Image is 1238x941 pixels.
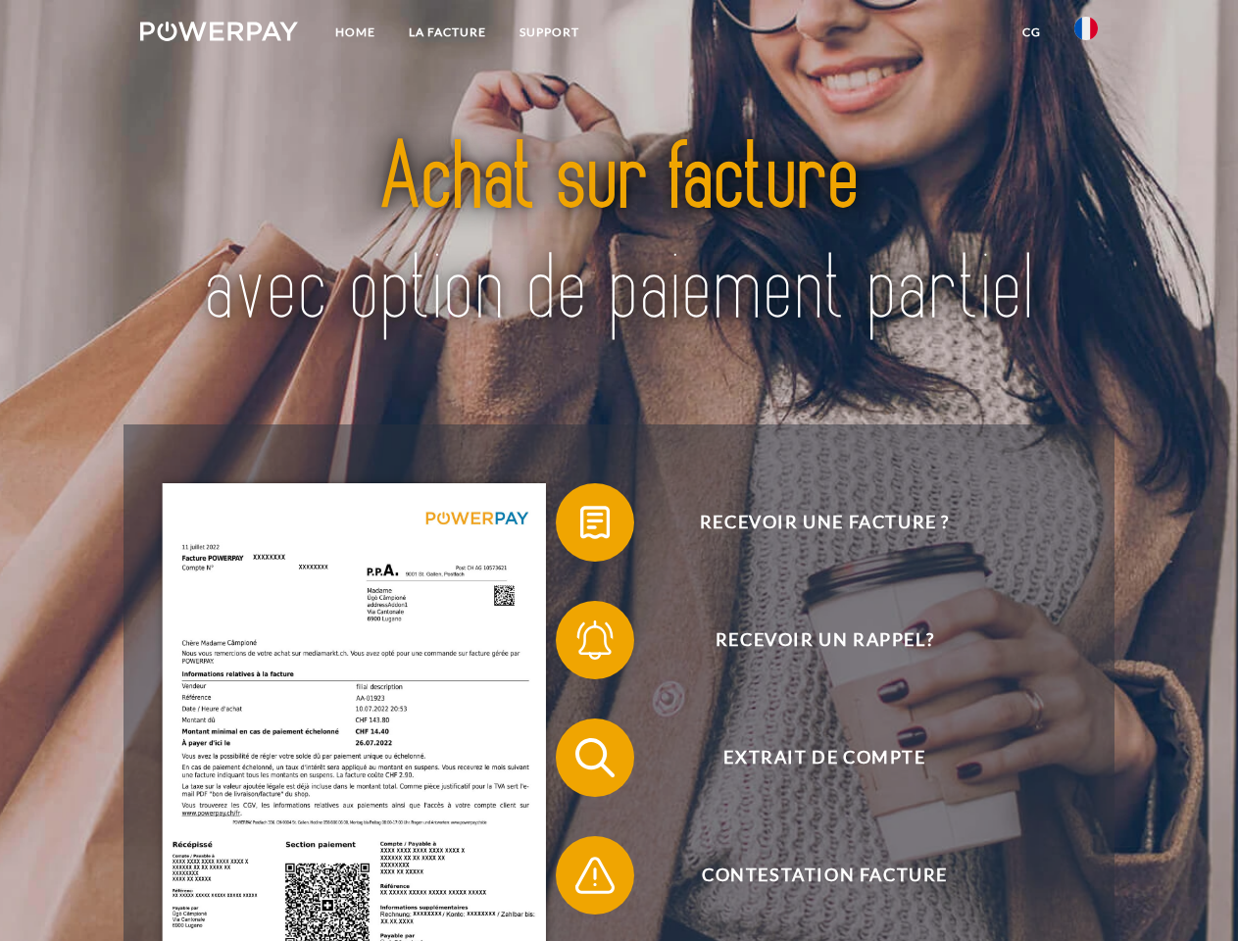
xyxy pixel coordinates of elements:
[584,483,1065,562] span: Recevoir une facture ?
[187,94,1051,375] img: title-powerpay_fr.svg
[584,601,1065,679] span: Recevoir un rappel?
[570,733,619,782] img: qb_search.svg
[1074,17,1098,40] img: fr
[570,851,619,900] img: qb_warning.svg
[556,718,1065,797] button: Extrait de compte
[503,15,596,50] a: Support
[1006,15,1058,50] a: CG
[140,22,298,41] img: logo-powerpay-white.svg
[392,15,503,50] a: LA FACTURE
[556,483,1065,562] button: Recevoir une facture ?
[570,498,619,547] img: qb_bill.svg
[556,601,1065,679] button: Recevoir un rappel?
[584,836,1065,915] span: Contestation Facture
[570,616,619,665] img: qb_bell.svg
[319,15,392,50] a: Home
[556,836,1065,915] button: Contestation Facture
[584,718,1065,797] span: Extrait de compte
